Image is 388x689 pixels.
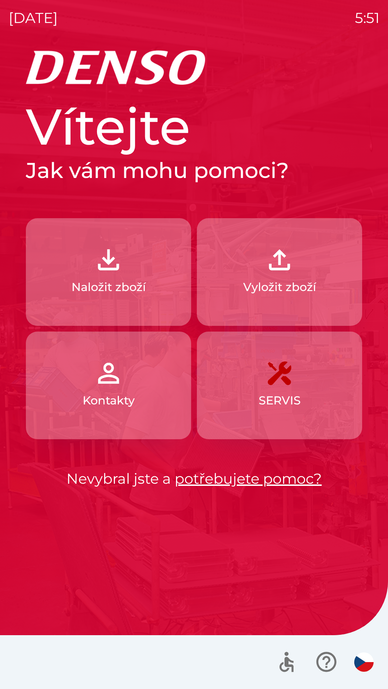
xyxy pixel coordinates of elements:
[259,392,301,409] p: SERVIS
[26,96,362,157] h1: Vítejte
[26,218,191,326] button: Naložit zboží
[93,357,124,389] img: 072f4d46-cdf8-44b2-b931-d189da1a2739.png
[264,244,295,276] img: 2fb22d7f-6f53-46d3-a092-ee91fce06e5d.png
[71,278,146,296] p: Naložit zboží
[26,468,362,489] p: Nevybral jste a
[243,278,316,296] p: Vyložit zboží
[26,332,191,439] button: Kontakty
[175,470,322,487] a: potřebujete pomoc?
[354,652,374,672] img: cs flag
[197,218,362,326] button: Vyložit zboží
[83,392,135,409] p: Kontakty
[355,7,379,29] p: 5:51
[197,332,362,439] button: SERVIS
[9,7,58,29] p: [DATE]
[26,157,362,184] h2: Jak vám mohu pomoci?
[26,50,362,85] img: Logo
[264,357,295,389] img: 7408382d-57dc-4d4c-ad5a-dca8f73b6e74.png
[93,244,124,276] img: 918cc13a-b407-47b8-8082-7d4a57a89498.png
